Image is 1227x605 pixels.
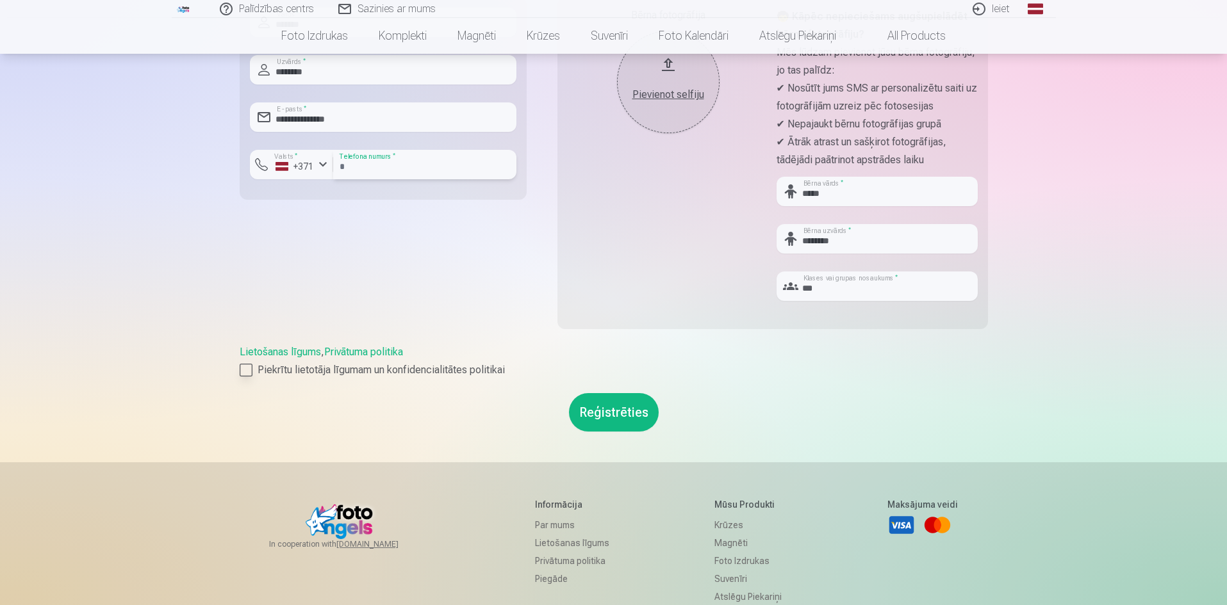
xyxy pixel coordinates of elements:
[535,552,609,570] a: Privātuma politika
[177,5,191,13] img: /fa1
[714,516,782,534] a: Krūzes
[569,393,659,432] button: Reģistrēties
[630,87,707,102] div: Pievienot selfiju
[887,511,916,539] a: Visa
[714,498,782,511] h5: Mūsu produkti
[575,18,643,54] a: Suvenīri
[643,18,744,54] a: Foto kalendāri
[777,133,978,169] p: ✔ Ātrāk atrast un sašķirot fotogrāfijas, tādējādi paātrinot apstrādes laiku
[535,534,609,552] a: Lietošanas līgums
[777,115,978,133] p: ✔ Nepajaukt bērnu fotogrāfijas grupā
[270,152,302,161] label: Valsts
[714,570,782,588] a: Suvenīri
[777,44,978,79] p: Mēs lūdzam pievienot jūsu bērna fotogrāfiju, jo tas palīdz:
[617,31,720,133] button: Pievienot selfiju
[336,539,429,549] a: [DOMAIN_NAME]
[240,362,988,378] label: Piekrītu lietotāja līgumam un konfidencialitātes politikai
[887,498,958,511] h5: Maksājuma veidi
[442,18,511,54] a: Magnēti
[744,18,852,54] a: Atslēgu piekariņi
[535,498,609,511] h5: Informācija
[535,516,609,534] a: Par mums
[240,346,321,358] a: Lietošanas līgums
[250,150,333,179] button: Valsts*+371
[276,160,314,173] div: +371
[852,18,961,54] a: All products
[269,539,429,549] span: In cooperation with
[714,552,782,570] a: Foto izdrukas
[777,79,978,115] p: ✔ Nosūtīt jums SMS ar personalizētu saiti uz fotogrāfijām uzreiz pēc fotosesijas
[714,534,782,552] a: Magnēti
[511,18,575,54] a: Krūzes
[363,18,442,54] a: Komplekti
[324,346,403,358] a: Privātuma politika
[266,18,363,54] a: Foto izdrukas
[923,511,951,539] a: Mastercard
[240,344,988,378] div: ,
[535,570,609,588] a: Piegāde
